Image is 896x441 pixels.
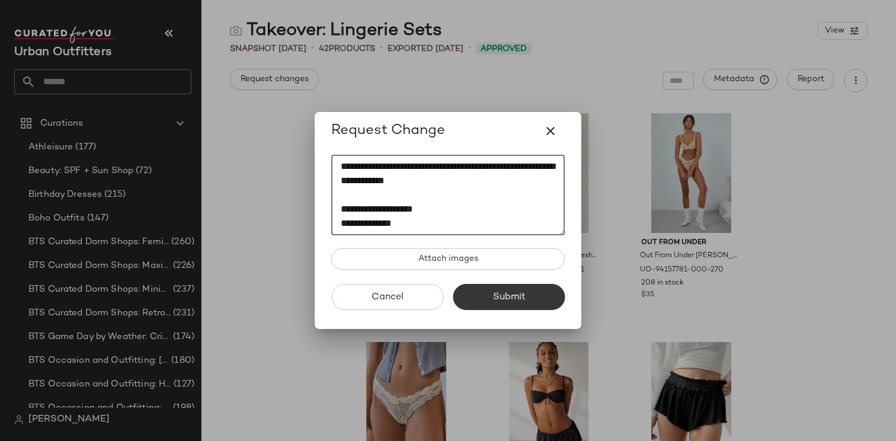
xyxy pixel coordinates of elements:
button: Cancel [331,284,443,310]
button: Submit [453,284,565,310]
span: Submit [492,292,525,303]
span: Request Change [331,122,445,140]
button: Attach images [331,248,565,270]
span: Attach images [418,254,478,264]
span: Cancel [371,292,404,303]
